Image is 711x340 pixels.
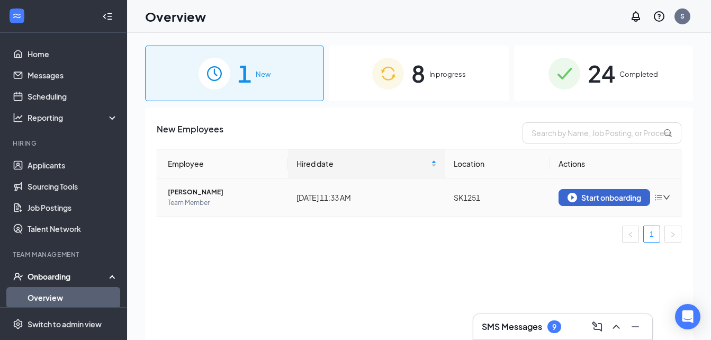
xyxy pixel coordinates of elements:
[608,318,625,335] button: ChevronUp
[256,69,271,79] span: New
[102,11,113,22] svg: Collapse
[145,7,206,25] h1: Overview
[653,10,665,23] svg: QuestionInfo
[28,112,119,123] div: Reporting
[568,193,641,202] div: Start onboarding
[168,187,280,198] span: [PERSON_NAME]
[643,226,660,243] li: 1
[654,193,663,202] span: bars
[28,197,118,218] a: Job Postings
[28,155,118,176] a: Applicants
[28,65,118,86] a: Messages
[28,287,118,308] a: Overview
[552,323,556,332] div: 9
[28,271,109,282] div: Onboarding
[627,318,644,335] button: Minimize
[680,12,685,21] div: S
[13,271,23,282] svg: UserCheck
[627,231,634,238] span: left
[445,149,550,178] th: Location
[670,231,676,238] span: right
[168,198,280,208] span: Team Member
[559,189,650,206] button: Start onboarding
[644,226,660,242] a: 1
[28,319,102,329] div: Switch to admin view
[296,192,437,203] div: [DATE] 11:33 AM
[28,176,118,197] a: Sourcing Tools
[28,218,118,239] a: Talent Network
[629,10,642,23] svg: Notifications
[28,86,118,107] a: Scheduling
[429,69,466,79] span: In progress
[296,158,429,169] span: Hired date
[589,318,606,335] button: ComposeMessage
[13,112,23,123] svg: Analysis
[411,55,425,92] span: 8
[622,226,639,243] li: Previous Page
[629,320,642,333] svg: Minimize
[445,178,550,217] td: SK1251
[663,194,670,201] span: down
[664,226,681,243] li: Next Page
[12,11,22,21] svg: WorkstreamLogo
[588,55,615,92] span: 24
[675,304,700,329] div: Open Intercom Messenger
[28,43,118,65] a: Home
[550,149,681,178] th: Actions
[157,149,288,178] th: Employee
[622,226,639,243] button: left
[13,319,23,329] svg: Settings
[664,226,681,243] button: right
[591,320,604,333] svg: ComposeMessage
[13,139,116,148] div: Hiring
[610,320,623,333] svg: ChevronUp
[13,250,116,259] div: Team Management
[482,321,542,333] h3: SMS Messages
[238,55,251,92] span: 1
[523,122,681,144] input: Search by Name, Job Posting, or Process
[157,122,223,144] span: New Employees
[619,69,658,79] span: Completed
